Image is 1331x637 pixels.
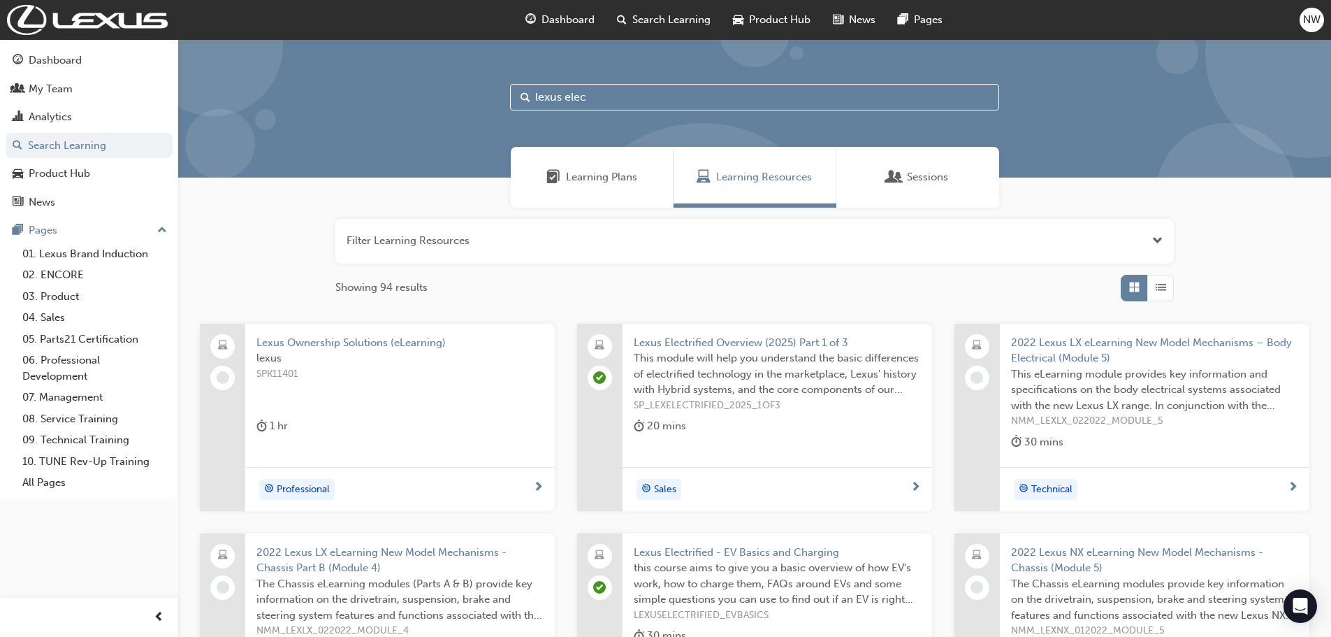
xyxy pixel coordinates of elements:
span: Professional [277,482,330,498]
a: guage-iconDashboard [514,6,606,34]
a: Lexus Electrified Overview (2025) Part 1 of 3This module will help you understand the basic diffe... [577,324,932,511]
span: pages-icon [13,224,23,237]
span: The Chassis eLearning modules (Parts A & B) provide key information on the drivetrain, suspension... [256,576,544,624]
a: News [6,189,173,215]
span: NMM_LEXLX_022022_MODULE_5 [1011,413,1298,429]
a: Dashboard [6,48,173,73]
div: News [29,194,55,210]
a: car-iconProduct Hub [722,6,822,34]
span: search-icon [617,11,627,29]
span: Dashboard [541,12,595,28]
span: guage-icon [525,11,536,29]
span: Learning Plans [546,169,560,185]
span: Search [521,90,530,106]
a: news-iconNews [822,6,887,34]
span: Lexus Electrified - EV Basics and Charging [634,545,921,561]
span: The Chassis eLearning modules provide key information on the drivetrain, suspension, brake and st... [1011,576,1298,624]
div: Analytics [29,109,72,125]
button: NW [1300,8,1324,32]
span: duration-icon [1011,434,1021,451]
button: Pages [6,217,173,243]
a: 10. TUNE Rev-Up Training [17,451,173,473]
span: up-icon [157,222,167,240]
span: this course aims to give you a basic overview of how EV's work, how to charge them, FAQs around E... [634,560,921,608]
span: news-icon [13,196,23,209]
a: All Pages [17,472,173,494]
span: car-icon [13,168,23,180]
span: next-icon [910,482,921,494]
a: 05. Parts21 Certification [17,329,173,350]
span: people-icon [13,83,23,96]
span: learningRecordVerb_NONE-icon [970,581,983,594]
div: My Team [29,81,73,97]
span: News [849,12,875,28]
a: Product Hub [6,161,173,187]
a: Analytics [6,104,173,130]
span: Learning Plans [566,169,637,185]
span: SPK11401 [256,366,544,382]
a: 07. Management [17,387,173,408]
span: laptop-icon [218,337,228,355]
span: guage-icon [13,55,23,67]
span: Sessions [887,169,901,185]
span: laptop-icon [595,337,604,355]
img: Trak [7,5,168,35]
span: Search Learning [632,12,711,28]
button: Open the filter [1152,233,1163,249]
span: LEXUSELECTRIFIED_EVBASICS [634,608,921,624]
span: This eLearning module provides key information and specifications on the body electrical systems ... [1011,366,1298,414]
span: Product Hub [749,12,810,28]
a: 08. Service Training [17,408,173,430]
button: DashboardMy TeamAnalyticsSearch LearningProduct HubNews [6,45,173,217]
div: 20 mins [634,417,686,435]
a: Learning ResourcesLearning Resources [674,147,836,208]
span: chart-icon [13,111,23,124]
span: List [1156,280,1166,296]
span: learningRecordVerb_PASS-icon [593,371,606,384]
span: search-icon [13,140,22,152]
a: 06. Professional Development [17,350,173,387]
span: pages-icon [898,11,908,29]
span: SP_LEXELECTRIFIED_2025_1OF3 [634,398,921,414]
a: My Team [6,76,173,102]
div: Dashboard [29,52,82,69]
a: 2022 Lexus LX eLearning New Model Mechanisms – Body Electrical (Module 5)This eLearning module pr... [954,324,1309,511]
span: target-icon [264,480,274,499]
span: Lexus Ownership Solutions (eLearning) [256,335,544,351]
span: duration-icon [634,417,644,435]
div: Product Hub [29,166,90,182]
a: 09. Technical Training [17,429,173,451]
div: 1 hr [256,417,288,435]
a: 01. Lexus Brand Induction [17,243,173,265]
span: Lexus Electrified Overview (2025) Part 1 of 3 [634,335,921,351]
span: Learning Resources [716,169,812,185]
div: 30 mins [1011,434,1063,451]
span: This module will help you understand the basic differences of electrified technology in the marke... [634,350,921,398]
span: Pages [914,12,943,28]
span: lexus [256,350,544,366]
a: SessionsSessions [836,147,999,208]
span: news-icon [833,11,843,29]
input: Search... [510,84,999,110]
a: 03. Product [17,286,173,308]
div: Open Intercom Messenger [1283,589,1317,623]
a: Search Learning [6,133,173,159]
span: laptop-icon [595,547,604,565]
span: laptop-icon [972,547,982,565]
a: Lexus Ownership Solutions (eLearning)lexusSPK11401duration-icon 1 hrtarget-iconProfessional [200,324,555,511]
span: 2022 Lexus LX eLearning New Model Mechanisms – Body Electrical (Module 5) [1011,335,1298,366]
a: Learning PlansLearning Plans [511,147,674,208]
span: learningRecordVerb_NONE-icon [970,371,983,384]
span: Sessions [907,169,948,185]
span: Sales [654,482,676,498]
a: 02. ENCORE [17,264,173,286]
span: 2022 Lexus LX eLearning New Model Mechanisms - Chassis Part B (Module 4) [256,545,544,576]
span: learningRecordVerb_PASS-icon [593,581,606,594]
span: prev-icon [154,609,164,627]
a: 04. Sales [17,307,173,329]
span: learningRecordVerb_NONE-icon [217,581,229,594]
span: duration-icon [256,417,267,435]
span: target-icon [641,480,651,499]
